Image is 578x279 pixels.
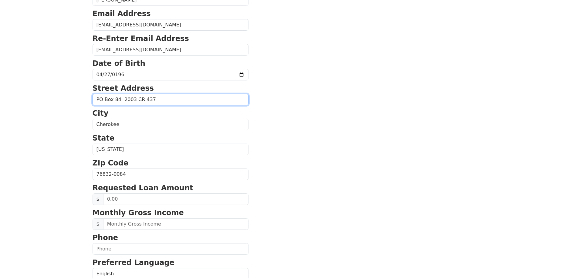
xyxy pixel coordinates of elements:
[103,218,248,230] input: Monthly Gross Income
[93,134,115,142] strong: State
[93,119,248,130] input: City
[93,184,193,192] strong: Requested Loan Amount
[93,9,151,18] strong: Email Address
[93,94,248,105] input: Street Address
[93,233,118,242] strong: Phone
[93,19,248,31] input: Email Address
[93,168,248,180] input: Zip Code
[93,159,129,167] strong: Zip Code
[93,207,248,218] p: Monthly Gross Income
[93,109,109,117] strong: City
[93,258,174,267] strong: Preferred Language
[93,218,103,230] span: $
[103,193,248,205] input: 0.00
[93,84,154,93] strong: Street Address
[93,44,248,56] input: Re-Enter Email Address
[93,59,145,68] strong: Date of Birth
[93,34,189,43] strong: Re-Enter Email Address
[93,193,103,205] span: $
[93,243,248,255] input: Phone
